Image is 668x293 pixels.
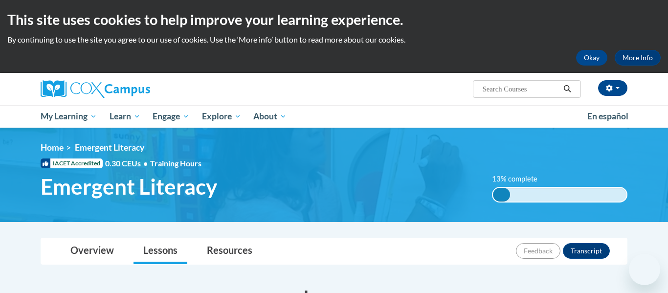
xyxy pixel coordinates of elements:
[587,111,628,121] span: En español
[560,83,575,95] button: Search
[41,158,103,168] span: IACET Accredited
[197,238,262,264] a: Resources
[41,142,64,153] a: Home
[492,174,548,184] label: 13% complete
[7,10,661,29] h2: This site uses cookies to help improve your learning experience.
[41,174,217,200] span: Emergent Literacy
[7,34,661,45] p: By continuing to use the site you agree to our use of cookies. Use the ‘More info’ button to read...
[103,105,147,128] a: Learn
[134,238,187,264] a: Lessons
[61,238,124,264] a: Overview
[253,111,287,122] span: About
[247,105,293,128] a: About
[482,83,560,95] input: Search Courses
[110,111,140,122] span: Learn
[598,80,627,96] button: Account Settings
[75,142,144,153] span: Emergent Literacy
[196,105,247,128] a: Explore
[576,50,607,66] button: Okay
[34,105,103,128] a: My Learning
[493,188,511,202] div: 13% complete
[41,80,150,98] img: Cox Campus
[615,50,661,66] a: More Info
[146,105,196,128] a: Engage
[41,80,226,98] a: Cox Campus
[26,105,642,128] div: Main menu
[150,158,201,168] span: Training Hours
[153,111,189,122] span: Engage
[143,158,148,168] span: •
[202,111,241,122] span: Explore
[629,254,660,285] iframe: Button to launch messaging window
[41,111,97,122] span: My Learning
[105,158,150,169] span: 0.30 CEUs
[581,106,635,127] a: En español
[563,243,610,259] button: Transcript
[516,243,560,259] button: Feedback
